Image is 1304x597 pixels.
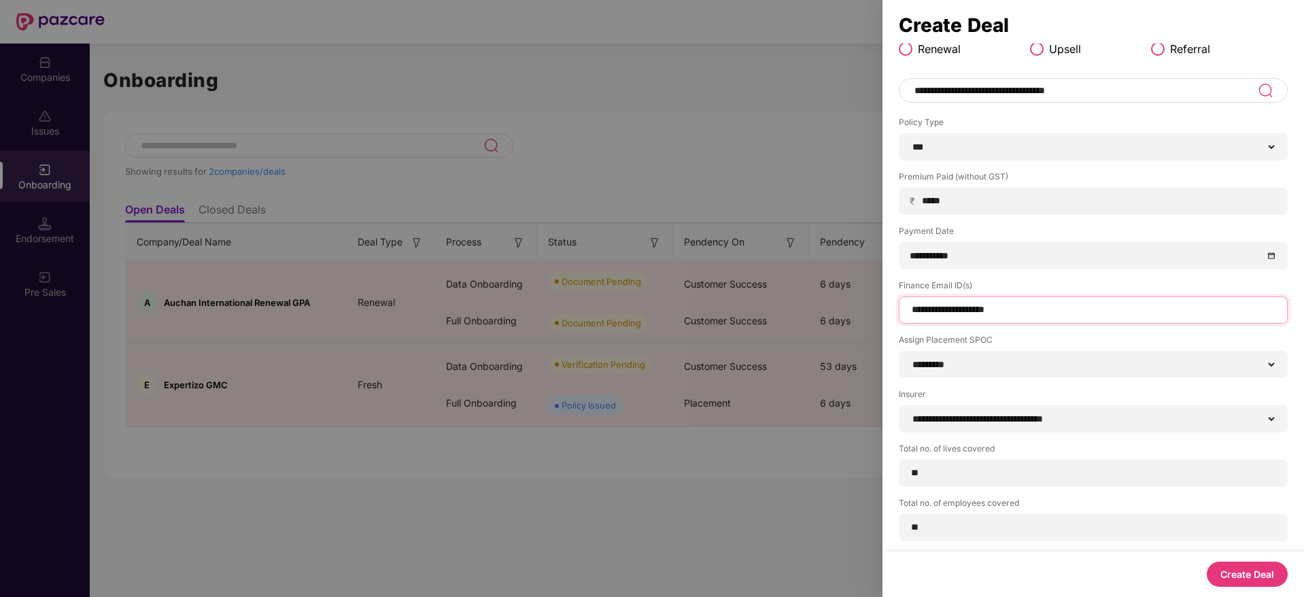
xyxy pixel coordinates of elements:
label: Assign Placement SPOC [899,334,1288,351]
label: Finance Email ID(s) [899,279,1288,296]
label: Insurer [899,388,1288,405]
label: Total no. of employees covered [899,497,1288,514]
label: Total no. of lives covered [899,443,1288,460]
img: svg+xml;base64,PHN2ZyB3aWR0aD0iMjQiIGhlaWdodD0iMjUiIHZpZXdCb3g9IjAgMCAyNCAyNSIgZmlsbD0ibm9uZSIgeG... [1258,82,1273,99]
span: ₹ [910,194,921,207]
span: Referral [1170,41,1210,58]
span: Upsell [1049,41,1081,58]
div: Create Deal [899,18,1288,33]
label: Policy Type [899,116,1288,133]
label: Premium Paid (without GST) [899,171,1288,188]
span: Renewal [918,41,961,58]
button: Create Deal [1207,562,1288,587]
label: Payment Date [899,225,1288,242]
